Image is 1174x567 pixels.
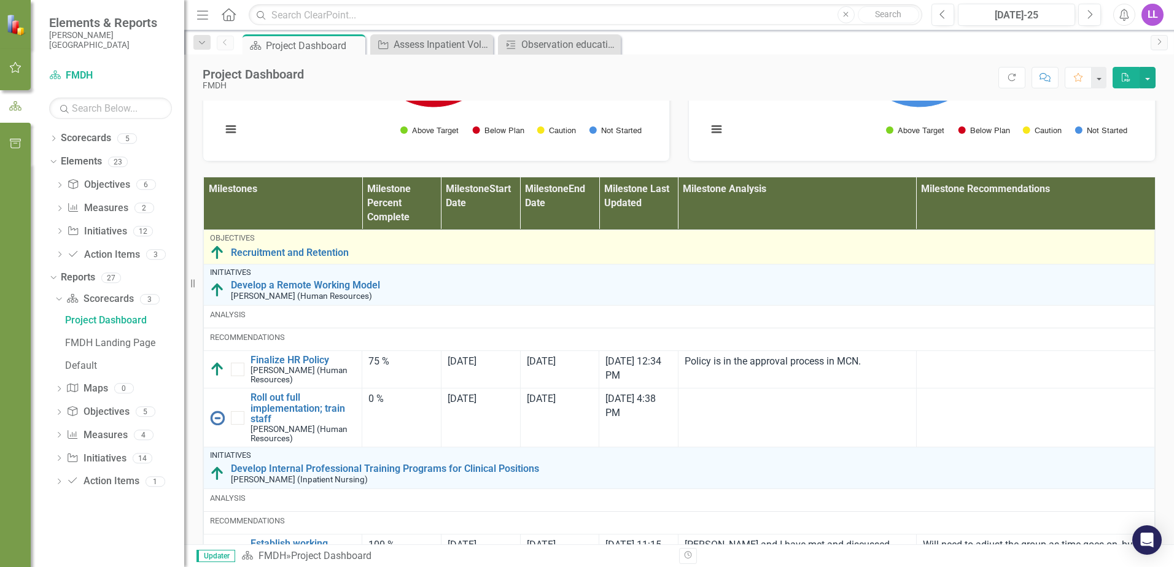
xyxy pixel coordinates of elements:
div: [DATE] 12:34 PM [605,355,672,383]
div: FMDH [203,81,304,90]
a: Develop a Remote Working Model [231,280,1148,291]
span: Search [875,9,901,19]
button: Show Above Target [400,126,459,135]
span: [DATE] [527,355,556,367]
a: Reports [61,271,95,285]
div: Project Dashboard [203,67,304,81]
div: Initiatives [210,451,1148,460]
a: Default [62,356,184,376]
td: Double-Click to Edit [916,350,1154,388]
input: Search Below... [49,98,172,119]
img: Above Target [210,245,225,260]
div: 5 [117,133,137,144]
td: Double-Click to Edit [204,488,1155,511]
div: 23 [108,156,128,167]
button: Show Caution [537,126,576,135]
a: FMDH [259,550,286,561]
button: View chart menu, Chart [222,121,239,138]
div: 0 % [368,392,435,406]
a: FMDH Landing Page [62,333,184,353]
button: Show Below Plan [473,126,524,135]
a: Roll out full implementation; train staff [251,392,356,425]
td: Double-Click to Edit Right Click for Context Menu [204,447,1155,488]
div: Recommendations [210,332,1148,343]
img: Above Target [210,362,225,377]
div: Analysis [210,493,1148,504]
div: 75 % [368,355,435,369]
a: Measures [66,428,127,442]
a: Initiatives [66,452,126,466]
a: Elements [61,155,102,169]
td: Double-Click to Edit Right Click for Context Menu [204,388,362,447]
img: No Information [210,411,225,425]
div: Project Dashboard [266,38,362,53]
a: Assess Inpatient Volumes and Identify Outpatient Offsets [373,37,490,52]
div: 4 [134,430,154,440]
a: Establish working committee [251,538,356,560]
div: [DATE] 4:38 PM [605,392,672,420]
td: Double-Click to Edit [678,388,916,447]
span: [DATE] [448,355,476,367]
input: Search ClearPoint... [249,4,922,26]
a: Action Items [66,474,139,488]
button: LL [1141,4,1164,26]
a: Develop Internal Professional Training Programs for Clinical Positions [231,463,1148,474]
td: Double-Click to Edit Right Click for Context Menu [204,229,1155,264]
button: Show Below Plan [958,126,1009,135]
div: Recommendations [210,515,1148,526]
img: Above Target [210,466,225,481]
img: Above Target [210,283,225,298]
button: Show Not Started [1075,126,1127,135]
td: Double-Click to Edit [204,511,1155,534]
path: Below Plan, 7. [375,60,481,107]
td: Double-Click to Edit [204,328,1155,350]
small: [PERSON_NAME] (Human Resources) [251,366,356,384]
td: Double-Click to Edit [204,305,1155,328]
span: [DATE] [448,393,476,404]
div: FMDH Landing Page [65,337,184,349]
div: 5 [136,407,155,417]
td: Double-Click to Edit [916,388,1154,447]
a: Scorecards [66,292,133,306]
div: 3 [146,249,166,260]
div: [DATE] 11:15 AM [605,538,672,566]
a: Measures [67,201,128,215]
div: 12 [133,226,153,236]
button: Show Not Started [589,126,641,135]
td: Double-Click to Edit [362,350,441,388]
td: Double-Click to Edit [678,350,916,388]
a: Observation education to providers [501,37,618,52]
div: 14 [133,453,152,463]
div: Assess Inpatient Volumes and Identify Outpatient Offsets [394,37,490,52]
small: [PERSON_NAME][GEOGRAPHIC_DATA] [49,30,172,50]
a: Objectives [67,178,130,192]
small: [PERSON_NAME] (Human Resources) [251,425,356,443]
a: Finalize HR Policy [251,355,356,366]
div: Observation education to providers [521,37,618,52]
div: Open Intercom Messenger [1132,525,1162,555]
td: Double-Click to Edit Right Click for Context Menu [204,350,362,388]
a: Recruitment and Retention [231,247,1148,258]
button: Show Caution [1023,126,1062,135]
div: 2 [134,203,154,214]
div: [DATE]-25 [962,8,1071,23]
small: [PERSON_NAME] (Inpatient Nursing) [231,475,368,484]
a: Maps [66,382,107,396]
button: Search [858,6,919,23]
div: Project Dashboard [65,315,184,326]
td: Double-Click to Edit [362,388,441,447]
div: Project Dashboard [291,550,371,561]
span: [DATE] [448,539,476,550]
a: Project Dashboard [62,310,184,330]
div: 6 [136,180,156,190]
td: Double-Click to Edit Right Click for Context Menu [204,264,1155,305]
p: Policy is in the approval process in MCN. [685,355,910,369]
a: Initiatives [67,225,126,239]
div: 0 [114,384,134,394]
div: 27 [101,272,121,283]
a: FMDH [49,69,172,83]
a: Objectives [66,405,129,419]
button: View chart menu, Chart [708,121,725,138]
a: Scorecards [61,131,111,145]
